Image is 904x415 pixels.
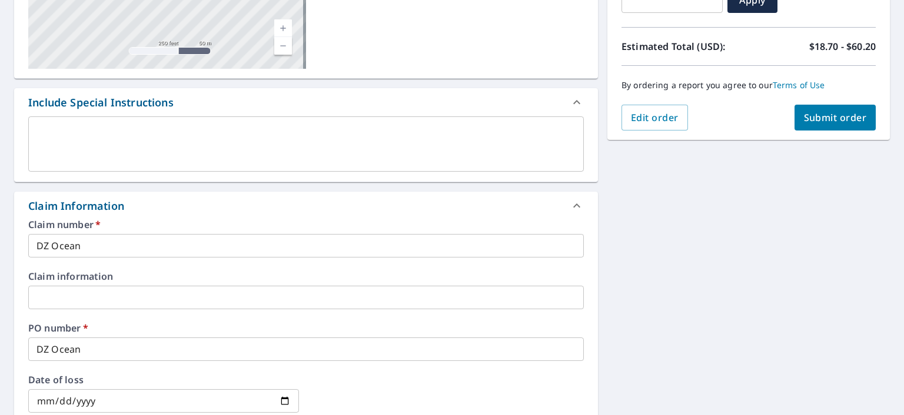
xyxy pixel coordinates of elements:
div: Claim Information [28,198,124,214]
label: Date of loss [28,375,299,384]
a: Terms of Use [773,79,825,91]
div: Include Special Instructions [14,88,598,116]
div: Include Special Instructions [28,95,174,111]
div: Claim Information [14,192,598,220]
label: PO number [28,323,584,333]
p: $18.70 - $60.20 [809,39,876,53]
button: Edit order [621,105,688,130]
a: Current Level 17, Zoom Out [274,37,292,55]
label: Claim information [28,272,584,281]
span: Submit order [804,111,867,124]
span: Edit order [631,111,679,124]
p: Estimated Total (USD): [621,39,749,53]
a: Current Level 17, Zoom In [274,19,292,37]
p: By ordering a report you agree to our [621,80,876,91]
button: Submit order [795,105,876,130]
label: Claim number [28,220,584,229]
